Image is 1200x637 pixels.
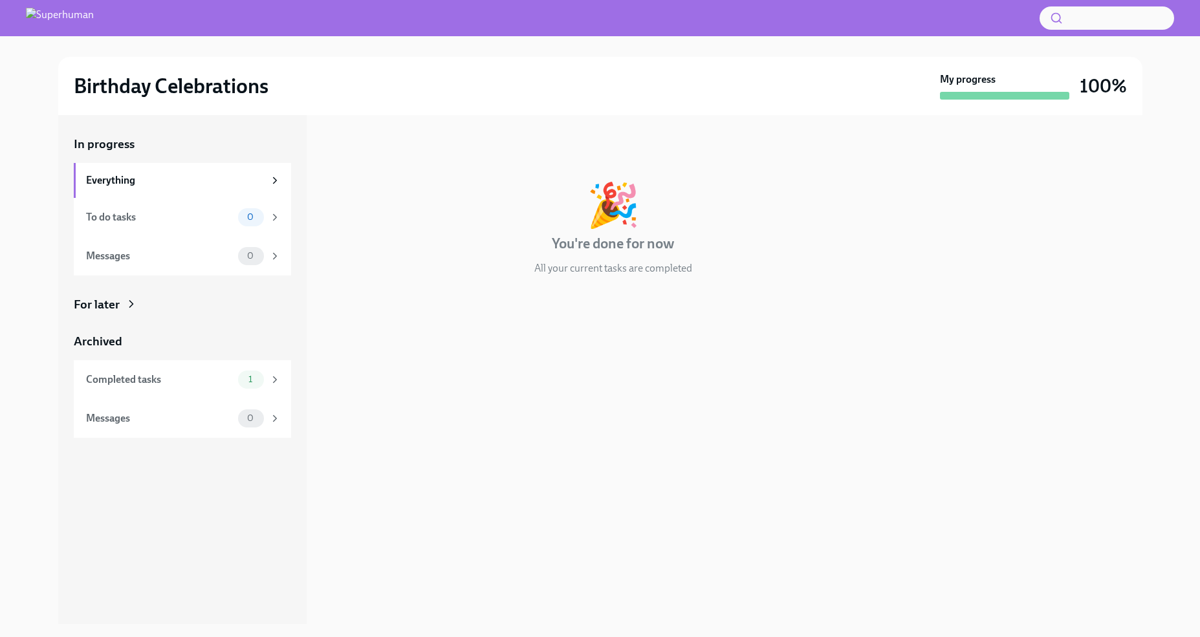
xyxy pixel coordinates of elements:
div: Everything [86,173,264,188]
img: Superhuman [26,8,94,28]
a: Archived [74,333,291,350]
span: 0 [239,251,261,261]
h3: 100% [1080,74,1127,98]
span: 0 [239,413,261,423]
a: To do tasks0 [74,198,291,237]
a: Everything [74,163,291,198]
strong: My progress [940,72,996,87]
span: 0 [239,212,261,222]
div: For later [74,296,120,313]
div: Messages [86,411,233,426]
h4: You're done for now [552,234,674,254]
a: In progress [74,136,291,153]
a: For later [74,296,291,313]
span: 1 [241,374,260,384]
div: Messages [86,249,233,263]
a: Messages0 [74,399,291,438]
p: All your current tasks are completed [534,261,692,275]
div: 🎉 [587,184,640,226]
h2: Birthday Celebrations [74,73,268,99]
div: To do tasks [86,210,233,224]
div: In progress [322,136,383,153]
a: Messages0 [74,237,291,275]
a: Completed tasks1 [74,360,291,399]
div: Completed tasks [86,372,233,387]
